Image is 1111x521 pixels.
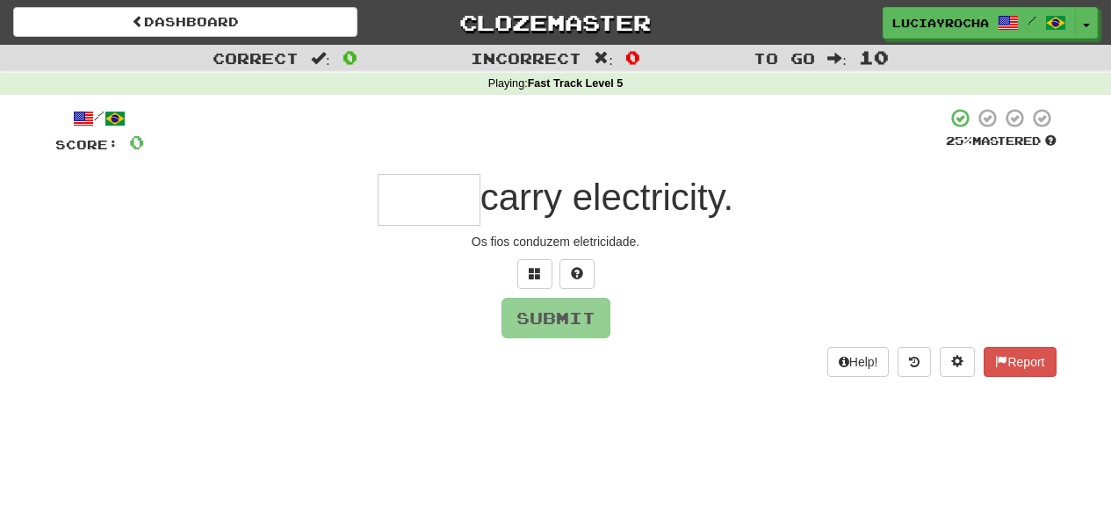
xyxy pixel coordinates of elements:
[984,347,1056,377] button: Report
[501,298,610,338] button: Submit
[471,49,581,67] span: Incorrect
[594,51,613,66] span: :
[311,51,330,66] span: :
[55,137,119,152] span: Score:
[528,77,624,90] strong: Fast Track Level 5
[827,51,847,66] span: :
[213,49,299,67] span: Correct
[946,134,972,148] span: 25 %
[384,7,728,38] a: Clozemaster
[1028,14,1036,26] span: /
[129,131,144,153] span: 0
[892,15,989,31] span: luciayrocha
[898,347,931,377] button: Round history (alt+y)
[859,47,889,68] span: 10
[55,233,1057,250] div: Os fios conduzem eletricidade.
[946,134,1057,149] div: Mastered
[517,259,552,289] button: Switch sentence to multiple choice alt+p
[883,7,1076,39] a: luciayrocha /
[559,259,595,289] button: Single letter hint - you only get 1 per sentence and score half the points! alt+h
[827,347,890,377] button: Help!
[55,107,144,129] div: /
[480,177,734,218] span: carry electricity.
[754,49,815,67] span: To go
[13,7,357,37] a: Dashboard
[343,47,357,68] span: 0
[625,47,640,68] span: 0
